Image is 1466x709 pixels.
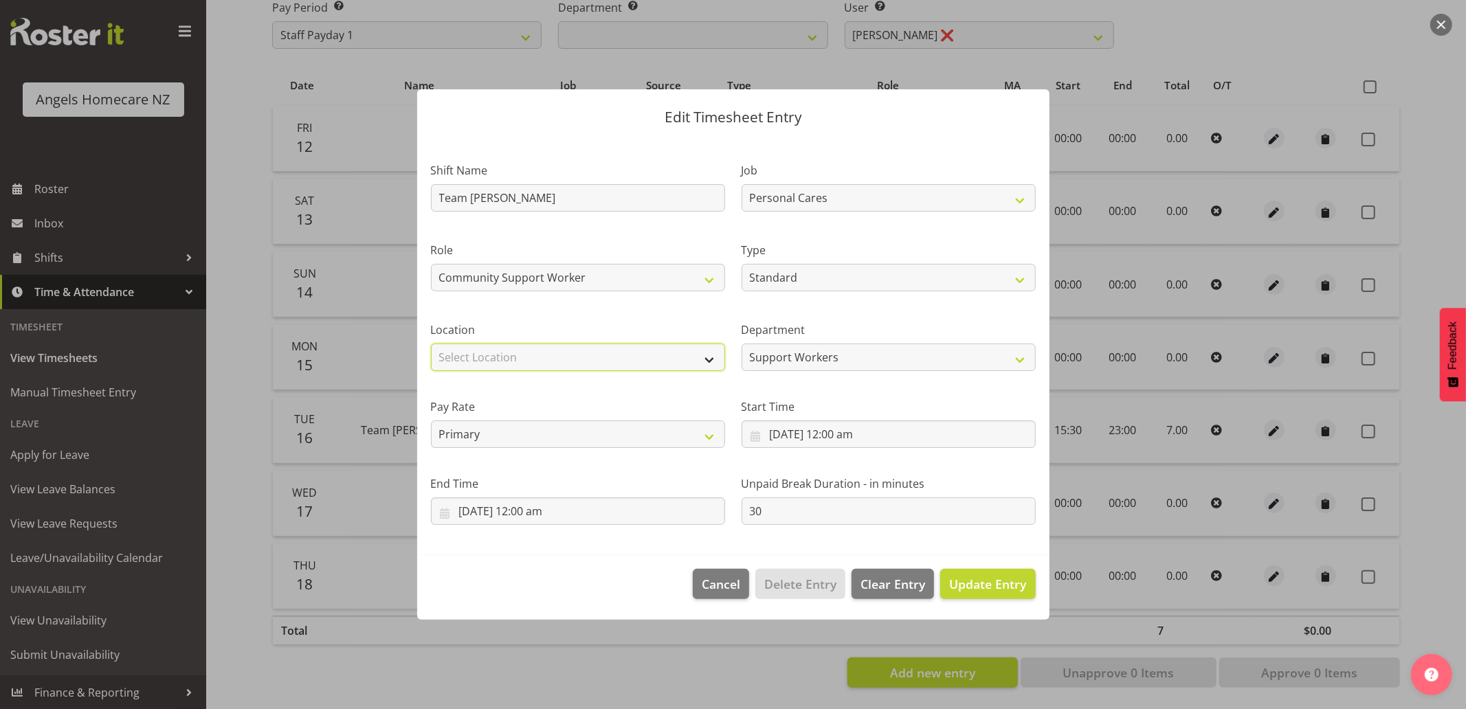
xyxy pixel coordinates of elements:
[755,569,845,599] button: Delete Entry
[431,497,725,525] input: Click to select...
[702,575,740,593] span: Cancel
[431,398,725,415] label: Pay Rate
[742,242,1036,258] label: Type
[431,242,725,258] label: Role
[940,569,1035,599] button: Update Entry
[949,576,1026,592] span: Update Entry
[742,497,1036,525] input: Unpaid Break Duration
[1447,322,1459,370] span: Feedback
[742,162,1036,179] label: Job
[1440,308,1466,401] button: Feedback - Show survey
[431,475,725,492] label: End Time
[764,575,836,593] span: Delete Entry
[1425,668,1439,682] img: help-xxl-2.png
[742,322,1036,338] label: Department
[431,162,725,179] label: Shift Name
[852,569,934,599] button: Clear Entry
[742,475,1036,492] label: Unpaid Break Duration - in minutes
[693,569,749,599] button: Cancel
[742,398,1036,415] label: Start Time
[860,575,925,593] span: Clear Entry
[742,420,1036,448] input: Click to select...
[431,110,1036,124] p: Edit Timesheet Entry
[431,322,725,338] label: Location
[431,184,725,212] input: Shift Name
